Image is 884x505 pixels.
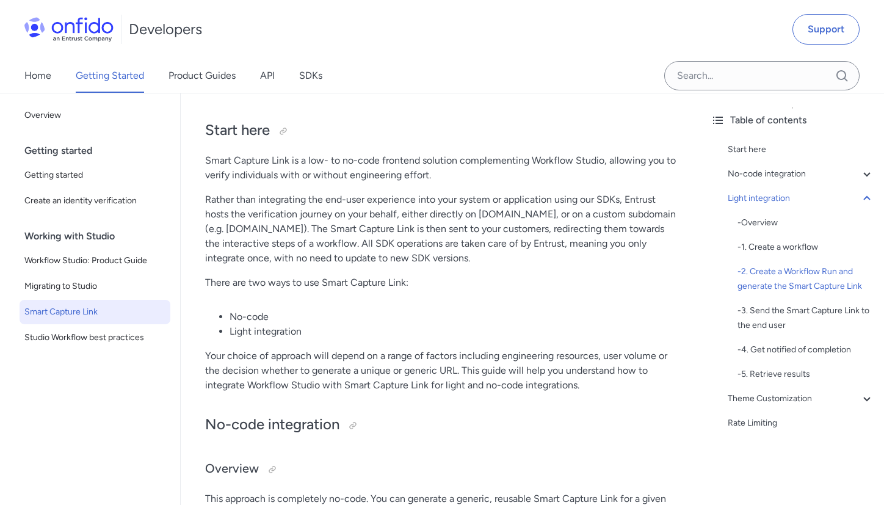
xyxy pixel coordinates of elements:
[20,274,170,299] a: Migrating to Studio
[737,303,874,333] div: - 3. Send the Smart Capture Link to the end user
[737,343,874,357] div: - 4. Get notified of completion
[664,61,860,90] input: Onfido search input field
[230,310,676,324] li: No-code
[20,249,170,273] a: Workflow Studio: Product Guide
[205,349,676,393] p: Your choice of approach will depend on a range of factors including engineering resources, user v...
[24,330,165,345] span: Studio Workflow best practices
[205,415,676,435] h2: No-code integration
[20,163,170,187] a: Getting started
[24,279,165,294] span: Migrating to Studio
[205,120,676,141] h2: Start here
[737,240,874,255] div: - 1. Create a workflow
[737,264,874,294] div: - 2. Create a Workflow Run and generate the Smart Capture Link
[711,113,874,128] div: Table of contents
[168,59,236,93] a: Product Guides
[737,264,874,294] a: -2. Create a Workflow Run and generate the Smart Capture Link
[737,343,874,357] a: -4. Get notified of completion
[728,191,874,206] a: Light integration
[205,275,676,290] p: There are two ways to use Smart Capture Link:
[728,416,874,431] a: Rate Limiting
[737,216,874,230] div: - Overview
[129,20,202,39] h1: Developers
[230,324,676,339] li: Light integration
[20,103,170,128] a: Overview
[24,17,114,42] img: Onfido Logo
[205,460,676,479] h3: Overview
[24,59,51,93] a: Home
[205,153,676,183] p: Smart Capture Link is a low- to no-code frontend solution complementing Workflow Studio, allowing...
[24,305,165,319] span: Smart Capture Link
[728,391,874,406] a: Theme Customization
[260,59,275,93] a: API
[24,253,165,268] span: Workflow Studio: Product Guide
[24,168,165,183] span: Getting started
[737,367,874,382] a: -5. Retrieve results
[728,167,874,181] a: No-code integration
[76,59,144,93] a: Getting Started
[299,59,322,93] a: SDKs
[205,192,676,266] p: Rather than integrating the end-user experience into your system or application using our SDKs, E...
[24,224,175,249] div: Working with Studio
[737,303,874,333] a: -3. Send the Smart Capture Link to the end user
[24,194,165,208] span: Create an identity verification
[728,142,874,157] a: Start here
[24,108,165,123] span: Overview
[737,240,874,255] a: -1. Create a workflow
[20,300,170,324] a: Smart Capture Link
[737,216,874,230] a: -Overview
[792,14,860,45] a: Support
[737,367,874,382] div: - 5. Retrieve results
[20,325,170,350] a: Studio Workflow best practices
[20,189,170,213] a: Create an identity verification
[24,139,175,163] div: Getting started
